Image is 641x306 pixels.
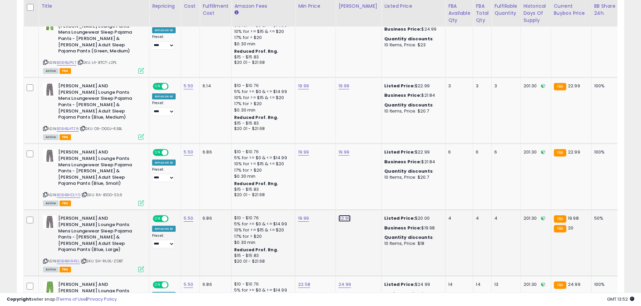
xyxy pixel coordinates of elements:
img: 51R2mZWc3XL._SL40_.jpg [43,281,57,295]
a: 5.50 [184,149,193,156]
div: 10% for >= $15 & <= $20 [234,29,290,35]
div: Min Price [298,3,333,10]
div: seller snap | | [7,296,117,303]
div: $20.01 - $21.68 [234,60,290,65]
div: $20.01 - $21.68 [234,259,290,264]
span: FBA [60,267,71,272]
a: 19.99 [339,83,349,89]
b: [PERSON_NAME] AND [PERSON_NAME] Lounge Pants Mens Loungewear Sleep Pajama Pants - [PERSON_NAME] &... [58,83,140,122]
span: 2025-10-7 13:52 GMT [607,296,634,302]
div: ASIN: [43,149,144,205]
b: Business Price: [384,159,421,165]
span: All listings currently available for purchase on Amazon [43,267,59,272]
div: $15 - $15.83 [234,54,290,60]
span: All listings currently available for purchase on Amazon [43,201,59,206]
span: All listings currently available for purchase on Amazon [43,68,59,74]
div: 10 Items, Price: $20.7 [384,108,440,114]
div: Title [41,3,146,10]
div: 17% for > $20 [234,233,290,239]
div: $10 - $10.76 [234,281,290,287]
a: B0B4BH945L [57,258,80,264]
div: $24.99 [384,26,440,32]
a: 5.50 [184,83,193,89]
a: 24.99 [339,281,351,288]
div: ASIN: [43,215,144,271]
div: $21.84 [384,92,440,98]
b: Reduced Prof. Rng. [234,48,278,54]
div: $20.00 [384,215,440,221]
b: Listed Price: [384,83,415,89]
b: [PERSON_NAME] AND [PERSON_NAME] Lounge Pants Mens Loungewear Sleep Pajama Pants - [PERSON_NAME] &... [58,17,140,56]
div: : [384,102,440,108]
a: 22.99 [339,215,351,222]
div: 17% for > $20 [234,167,290,173]
div: 3 [476,83,486,89]
span: All listings currently available for purchase on Amazon [43,134,59,140]
div: : [384,168,440,174]
span: OFF [168,150,178,156]
div: 6 [448,149,468,155]
div: 14 [448,281,468,288]
small: FBA [554,215,566,223]
small: FBA [554,83,566,90]
a: B0B4BJ4TZ8 [57,126,79,132]
small: FBA [554,281,566,289]
div: 100% [594,83,616,89]
span: OFF [168,282,178,288]
div: 10% for >= $15 & <= $20 [234,161,290,167]
a: 19.99 [298,215,309,222]
div: [PERSON_NAME] [339,3,379,10]
span: FBA [60,201,71,206]
div: 5% for >= $0 & <= $14.99 [234,155,290,161]
small: FBA [554,225,566,232]
b: Listed Price: [384,281,415,288]
div: $10 - $10.76 [234,83,290,89]
a: 19.99 [298,83,309,89]
div: $21.84 [384,159,440,165]
div: 6 [476,149,486,155]
div: $0.30 min [234,173,290,179]
div: 4 [494,215,515,221]
span: 22.99 [568,83,580,89]
div: Listed Price [384,3,442,10]
b: [PERSON_NAME] AND [PERSON_NAME] Lounge Pants Mens Loungewear Sleep Pajama Pants - [PERSON_NAME] &... [58,149,140,188]
div: Amazon AI [152,93,176,99]
img: 51a-VdB7dOL._SL40_.jpg [43,149,57,163]
div: 10 Items, Price: $23 [384,42,440,48]
div: 5% for >= $0 & <= $14.99 [234,221,290,227]
a: 5.50 [184,215,193,222]
b: Business Price: [384,225,421,231]
span: | SKU: O5-DG0J-R3BL [80,126,122,131]
div: Amazon AI [152,226,176,232]
div: $10 - $10.76 [234,215,290,221]
div: 4 [476,215,486,221]
div: $20.01 - $21.68 [234,126,290,132]
div: FBA Available Qty [448,3,470,24]
span: 24.99 [568,281,580,288]
a: Terms of Use [58,296,86,302]
div: $15 - $15.83 [234,187,290,192]
div: Repricing [152,3,178,10]
div: Fulfillable Quantity [494,3,518,17]
span: ON [153,216,162,222]
a: 19.99 [339,149,349,156]
div: : [384,36,440,42]
div: Preset: [152,167,176,182]
span: 19.98 [568,215,579,221]
div: $0.30 min [234,41,290,47]
span: ON [153,282,162,288]
b: Reduced Prof. Rng. [234,115,278,120]
a: B0B4BJP1LT [57,60,76,65]
div: 201.30 [524,149,546,155]
span: | SKU: RA-81DD-S1L9 [81,192,122,198]
b: Quantity discounts [384,36,433,42]
div: $22.99 [384,83,440,89]
span: ON [153,84,162,89]
div: 6.86 [203,281,226,288]
div: ASIN: [43,83,144,139]
div: Amazon AI [152,27,176,33]
a: B0B4BHDLYG [57,192,80,198]
div: Preset: [152,101,176,116]
div: 3 [448,83,468,89]
div: 5% for >= $0 & <= $14.99 [234,89,290,95]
